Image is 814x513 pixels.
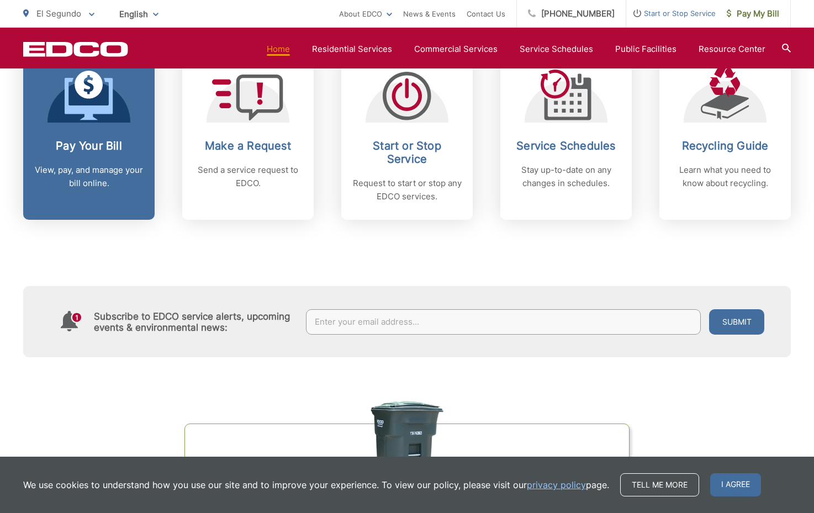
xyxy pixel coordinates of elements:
[23,478,609,491] p: We use cookies to understand how you use our site and to improve your experience. To view our pol...
[699,43,765,56] a: Resource Center
[34,163,144,190] p: View, pay, and manage your bill online.
[312,43,392,56] a: Residential Services
[511,139,621,152] h2: Service Schedules
[511,163,621,190] p: Stay up-to-date on any changes in schedules.
[23,41,128,57] a: EDCD logo. Return to the homepage.
[36,8,81,19] span: El Segundo
[659,51,791,220] a: Recycling Guide Learn what you need to know about recycling.
[670,163,780,190] p: Learn what you need to know about recycling.
[94,311,295,333] h4: Subscribe to EDCO service alerts, upcoming events & environmental news:
[352,177,462,203] p: Request to start or stop any EDCO services.
[414,43,498,56] a: Commercial Services
[527,478,586,491] a: privacy policy
[193,139,303,152] h2: Make a Request
[403,7,456,20] a: News & Events
[267,43,290,56] a: Home
[500,51,632,220] a: Service Schedules Stay up-to-date on any changes in schedules.
[467,7,505,20] a: Contact Us
[352,139,462,166] h2: Start or Stop Service
[193,163,303,190] p: Send a service request to EDCO.
[710,473,761,496] span: I agree
[34,139,144,152] h2: Pay Your Bill
[727,7,779,20] span: Pay My Bill
[182,51,314,220] a: Make a Request Send a service request to EDCO.
[709,309,764,335] button: Submit
[615,43,676,56] a: Public Facilities
[23,51,155,220] a: Pay Your Bill View, pay, and manage your bill online.
[670,139,780,152] h2: Recycling Guide
[339,7,392,20] a: About EDCO
[520,43,593,56] a: Service Schedules
[306,309,701,335] input: Enter your email address...
[620,473,699,496] a: Tell me more
[111,4,167,24] span: English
